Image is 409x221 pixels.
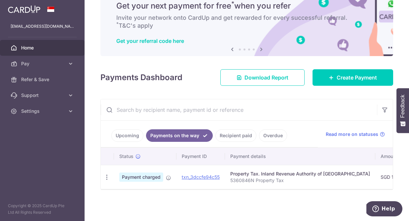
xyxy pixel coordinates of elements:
a: txn_3dccfe94c55 [182,174,220,180]
a: Overdue [259,129,287,142]
span: Settings [21,108,65,114]
th: Payment details [225,148,375,165]
span: Download Report [244,74,288,81]
span: Pay [21,60,65,67]
h5: Get your next payment for free when you refer [116,1,377,11]
h4: Payments Dashboard [100,72,182,83]
a: Download Report [220,69,305,86]
a: Read more on statuses [326,131,385,138]
span: Support [21,92,65,99]
img: CardUp [8,5,40,13]
a: Upcoming [111,129,143,142]
input: Search by recipient name, payment id or reference [101,99,377,120]
p: 5360846N Property Tax [230,177,370,184]
h6: Invite your network onto CardUp and get rewarded for every successful referral. T&C's apply [116,14,377,30]
a: Get your referral code here [116,38,184,44]
div: Property Tax. Inland Revenue Authority of [GEOGRAPHIC_DATA] [230,171,370,177]
span: Amount [381,153,397,160]
a: Create Payment [313,69,393,86]
span: Refer & Save [21,76,65,83]
a: Recipient paid [215,129,256,142]
span: Payment charged [119,173,163,182]
th: Payment ID [176,148,225,165]
p: [EMAIL_ADDRESS][DOMAIN_NAME] [11,23,74,30]
span: Read more on statuses [326,131,378,138]
span: Create Payment [337,74,377,81]
span: Home [21,45,65,51]
a: Payments on the way [146,129,213,142]
span: Feedback [400,95,406,118]
iframe: Opens a widget where you can find more information [366,201,402,218]
span: Status [119,153,133,160]
button: Feedback - Show survey [396,88,409,133]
